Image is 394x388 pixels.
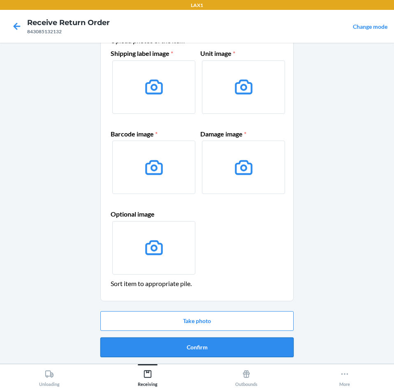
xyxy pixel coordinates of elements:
a: Change mode [353,23,387,30]
header: Sort item to appropriate pile. [111,279,283,289]
h4: Receive Return Order [27,17,110,28]
button: Take photo [100,311,294,331]
span: Shipping label image [111,49,173,57]
button: Receiving [99,364,197,387]
span: Barcode image [111,130,158,138]
div: Outbounds [235,366,257,387]
span: Optional image [111,210,155,218]
p: LAX1 [191,2,203,9]
div: 843085132132 [27,28,110,35]
span: Unit image [200,49,235,57]
button: Outbounds [197,364,296,387]
button: Confirm [100,337,294,357]
div: More [339,366,350,387]
div: Unloading [39,366,60,387]
div: Receiving [138,366,158,387]
span: Damage image [200,130,246,138]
